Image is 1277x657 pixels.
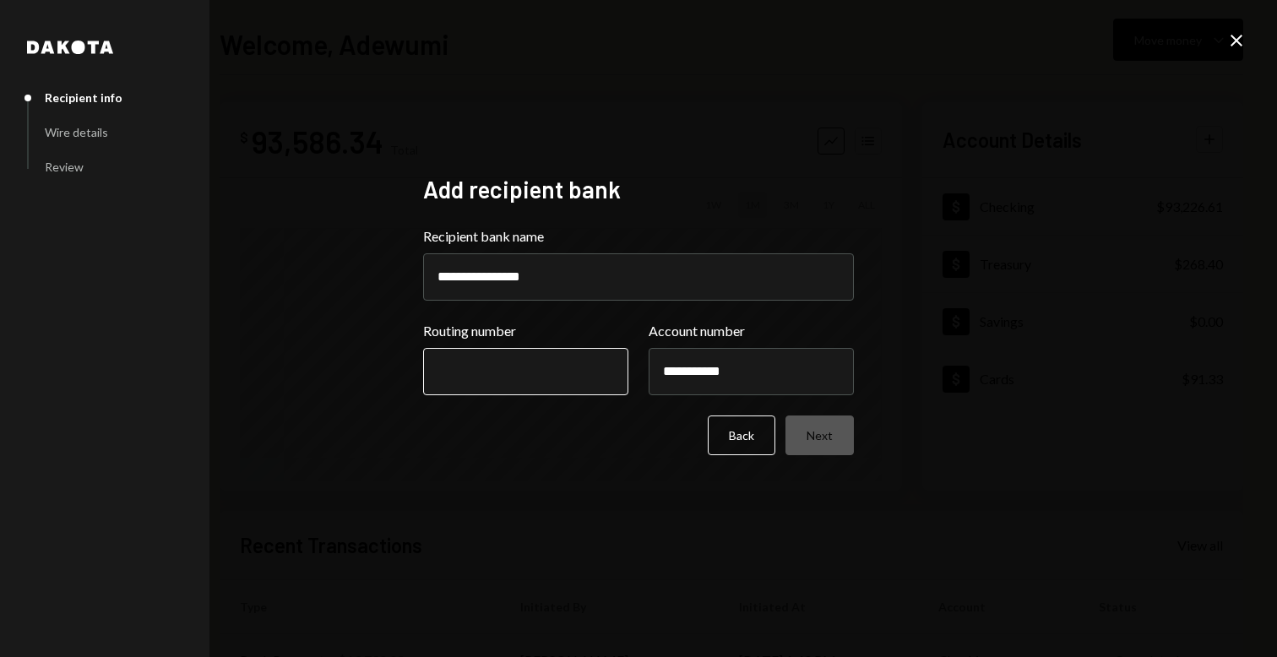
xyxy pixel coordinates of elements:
[45,125,108,139] div: Wire details
[45,90,122,105] div: Recipient info
[423,173,854,206] h2: Add recipient bank
[423,226,854,247] label: Recipient bank name
[423,321,628,341] label: Routing number
[708,415,775,455] button: Back
[45,160,84,174] div: Review
[649,321,854,341] label: Account number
